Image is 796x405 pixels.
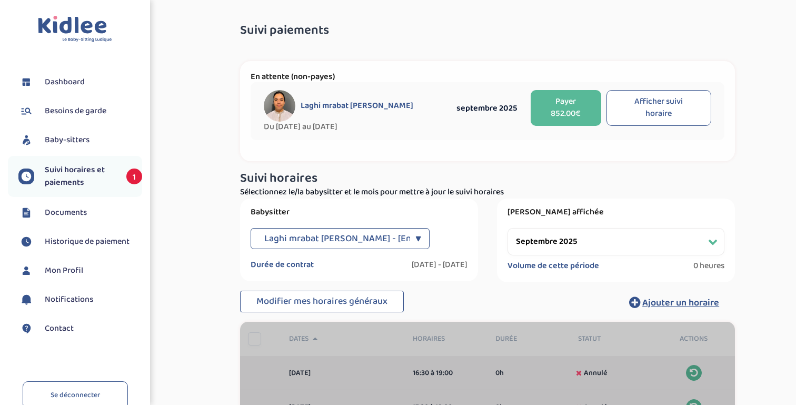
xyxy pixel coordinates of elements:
[18,263,142,279] a: Mon Profil
[412,260,467,270] label: [DATE] - [DATE]
[45,322,74,335] span: Contact
[264,228,439,249] span: Laghi mrabat [PERSON_NAME] - [En cours]
[45,164,116,189] span: Suivi horaires et paiements
[45,293,93,306] span: Notifications
[18,234,34,250] img: suivihoraire.svg
[45,134,89,146] span: Baby-sitters
[45,105,106,117] span: Besoins de garde
[18,292,142,308] a: Notifications
[18,321,142,337] a: Contact
[18,103,34,119] img: besoin.svg
[45,76,85,88] span: Dashboard
[240,291,404,313] button: Modifier mes horaires généraux
[126,169,142,184] span: 1
[606,90,711,126] button: Afficher suivi horaire
[18,321,34,337] img: contact.svg
[18,205,142,221] a: Documents
[240,24,329,37] span: Suivi paiements
[45,206,87,219] span: Documents
[18,164,142,189] a: Suivi horaires et paiements 1
[531,90,601,126] button: Payer 852.00€
[264,122,448,132] span: Du [DATE] au [DATE]
[18,103,142,119] a: Besoins de garde
[508,261,599,271] label: Volume de cette période
[18,74,34,90] img: dashboard.svg
[18,263,34,279] img: profil.svg
[18,292,34,308] img: notification.svg
[18,74,142,90] a: Dashboard
[301,101,413,111] span: Laghi mrabat [PERSON_NAME]
[240,186,735,199] p: Sélectionnez le/la babysitter et le mois pour mettre à jour le suivi horaires
[38,16,112,43] img: logo.svg
[18,205,34,221] img: documents.svg
[415,228,421,249] div: ▼
[693,261,724,271] span: 0 heures
[613,291,735,314] button: Ajouter un horaire
[251,72,724,82] p: En attente (non-payes)
[18,169,34,184] img: suivihoraire.svg
[45,235,130,248] span: Historique de paiement
[18,234,142,250] a: Historique de paiement
[18,132,142,148] a: Baby-sitters
[642,295,719,310] span: Ajouter un horaire
[448,102,525,115] div: septembre 2025
[240,172,735,185] h3: Suivi horaires
[251,207,467,218] label: Babysitter
[508,207,724,218] label: [PERSON_NAME] affichée
[45,264,83,277] span: Mon Profil
[256,294,387,309] span: Modifier mes horaires généraux
[251,260,314,270] label: Durée de contrat
[264,90,295,122] img: avatar
[18,132,34,148] img: babysitters.svg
